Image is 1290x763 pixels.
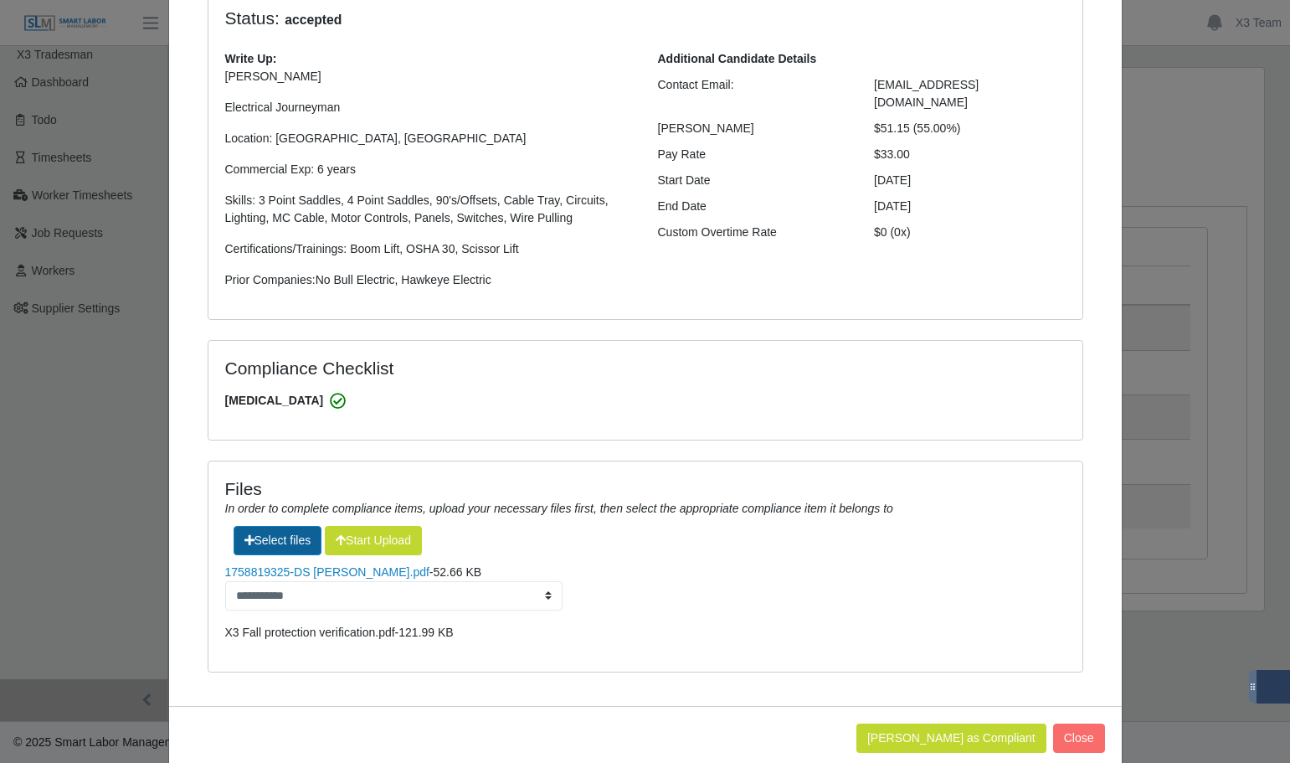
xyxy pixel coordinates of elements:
[225,624,1066,642] li: -
[225,68,633,85] p: [PERSON_NAME]
[225,565,429,579] a: 1758819325-DS [PERSON_NAME].pdf
[874,225,911,239] span: $0 (0x)
[645,76,862,111] div: Contact Email:
[225,392,1066,410] span: [MEDICAL_DATA]
[645,146,862,163] div: Pay Rate
[645,198,862,215] div: End Date
[225,99,633,116] p: Electrical Journeyman
[861,120,1078,137] div: $51.15 (55.00%)
[645,120,862,137] div: [PERSON_NAME]
[225,192,633,227] p: Skills: 3 Point Saddles, 4 Point Saddles, 90's/Offsets, Cable Tray, Circuits, Lighting, MC Cable,...
[861,146,1078,163] div: $33.00
[316,273,491,286] span: No Bull Electric, Hawkeye Electric
[225,52,277,65] b: Write Up:
[225,130,633,147] p: Location: [GEOGRAPHIC_DATA], [GEOGRAPHIC_DATA]
[225,478,1066,499] h4: Files
[225,358,777,379] h4: Compliance Checklist
[861,172,1078,189] div: [DATE]
[325,526,422,555] button: Start Upload
[658,52,817,65] b: Additional Candidate Details
[874,199,911,213] span: [DATE]
[874,78,979,109] span: [EMAIL_ADDRESS][DOMAIN_NAME]
[225,564,1066,611] li: -
[645,172,862,189] div: Start Date
[225,271,633,289] p: Prior Companies:
[225,626,395,639] a: X3 Fall protection verification.pdf
[225,502,893,515] i: In order to complete compliance items, upload your necessary files first, then select the appropr...
[434,565,482,579] span: 52.66 KB
[234,526,322,555] span: Select files
[225,240,633,258] p: Certifications/Trainings: Boom Lift, OSHA 30, Scissor Lift
[398,626,453,639] span: 121.99 KB
[645,224,862,241] div: Custom Overtime Rate
[225,161,633,178] p: Commercial Exp: 6 years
